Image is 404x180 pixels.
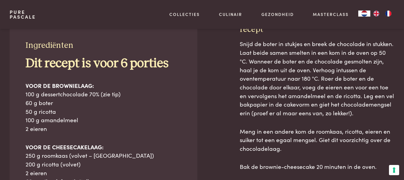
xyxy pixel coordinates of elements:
a: NL [358,11,370,17]
span: Bak de brownie-cheesecake 20 minuten in de oven. [240,162,377,170]
span: 250 g roomkaas (volvet – [GEOGRAPHIC_DATA]) [26,151,154,159]
span: 50 g ricotta [26,107,56,115]
a: Masterclass [313,11,349,17]
button: Uw voorkeuren voor toestemming voor trackingtechnologieën [389,165,399,175]
ul: Language list [370,11,394,17]
a: Collecties [169,11,200,17]
a: PurePascale [10,10,36,19]
span: 100 g dessertchocolade 70% (zie tip) [26,90,121,98]
span: 60 g boter [26,98,53,107]
span: Meng in een andere kom de roomkaas, ricotta, eieren en suiker tot een egaal mengsel. Giet dit voo... [240,127,390,152]
div: Language [358,11,370,17]
b: Dit recept is voor 6 porties [26,57,168,70]
b: VOOR DE CHEESECAKELAAG: [26,143,103,151]
a: Culinair [219,11,242,17]
span: Ingrediënten [26,41,73,50]
a: FR [382,11,394,17]
span: Snijd de boter in stukjes en breek de chocolade in stukken. Laat beide samen smelten in een kom i... [240,39,394,117]
h3: recept [240,24,394,35]
aside: Language selected: Nederlands [358,11,394,17]
a: EN [370,11,382,17]
span: 2 eieren [26,169,47,177]
span: 100 g amandelmeel [26,116,78,124]
b: VOOR DE BROWNIELAAG: [26,81,94,89]
span: 2 eieren [26,124,47,132]
a: Gezondheid [261,11,294,17]
span: 200 g ricotta (volvet) [26,160,81,168]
